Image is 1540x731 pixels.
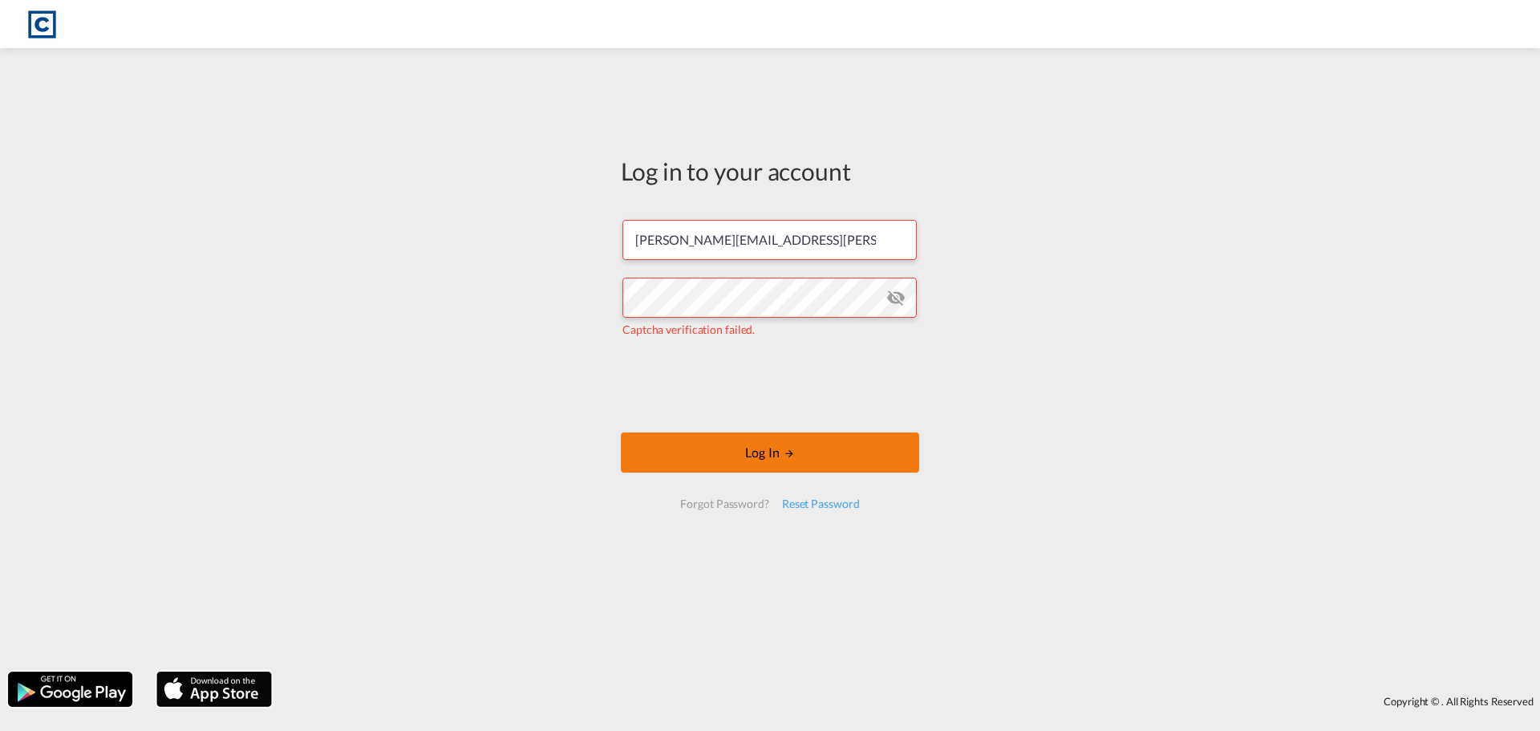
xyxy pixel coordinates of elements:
[886,288,906,307] md-icon: icon-eye-off
[622,323,755,336] span: Captcha verification failed.
[622,220,917,260] input: Enter email/phone number
[621,433,919,473] button: LOGIN
[621,154,919,188] div: Log in to your account
[648,354,892,416] iframe: reCAPTCHA
[776,489,866,518] div: Reset Password
[6,670,134,709] img: google.png
[280,688,1540,715] div: Copyright © . All Rights Reserved
[155,670,274,709] img: apple.png
[24,6,60,43] img: 1fdb9190129311efbfaf67cbb4249bed.jpeg
[674,489,775,518] div: Forgot Password?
